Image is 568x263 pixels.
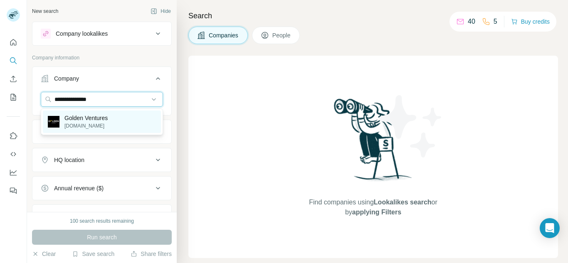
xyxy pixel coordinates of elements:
[48,116,59,128] img: Golden Ventures
[330,96,417,189] img: Surfe Illustration - Woman searching with binoculars
[7,165,20,180] button: Dashboard
[209,31,239,39] span: Companies
[145,5,177,17] button: Hide
[70,217,134,225] div: 100 search results remaining
[32,250,56,258] button: Clear
[7,147,20,162] button: Use Surfe API
[32,206,171,226] button: Employees (size)
[7,128,20,143] button: Use Surfe on LinkedIn
[373,89,448,164] img: Surfe Illustration - Stars
[188,10,558,22] h4: Search
[494,17,497,27] p: 5
[511,16,550,27] button: Buy credits
[32,54,172,61] p: Company information
[7,71,20,86] button: Enrich CSV
[54,156,84,164] div: HQ location
[306,197,440,217] span: Find companies using or by
[374,199,432,206] span: Lookalikes search
[7,183,20,198] button: Feedback
[540,218,560,238] div: Open Intercom Messenger
[32,24,171,44] button: Company lookalikes
[32,122,171,142] button: Industry
[32,69,171,92] button: Company
[54,184,104,192] div: Annual revenue ($)
[7,35,20,50] button: Quick start
[54,74,79,83] div: Company
[64,114,108,122] p: Golden Ventures
[32,150,171,170] button: HQ location
[131,250,172,258] button: Share filters
[7,53,20,68] button: Search
[468,17,475,27] p: 40
[352,209,401,216] span: applying Filters
[272,31,291,39] span: People
[7,90,20,105] button: My lists
[32,178,171,198] button: Annual revenue ($)
[72,250,114,258] button: Save search
[56,29,108,38] div: Company lookalikes
[32,7,58,15] div: New search
[64,122,108,130] p: [DOMAIN_NAME]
